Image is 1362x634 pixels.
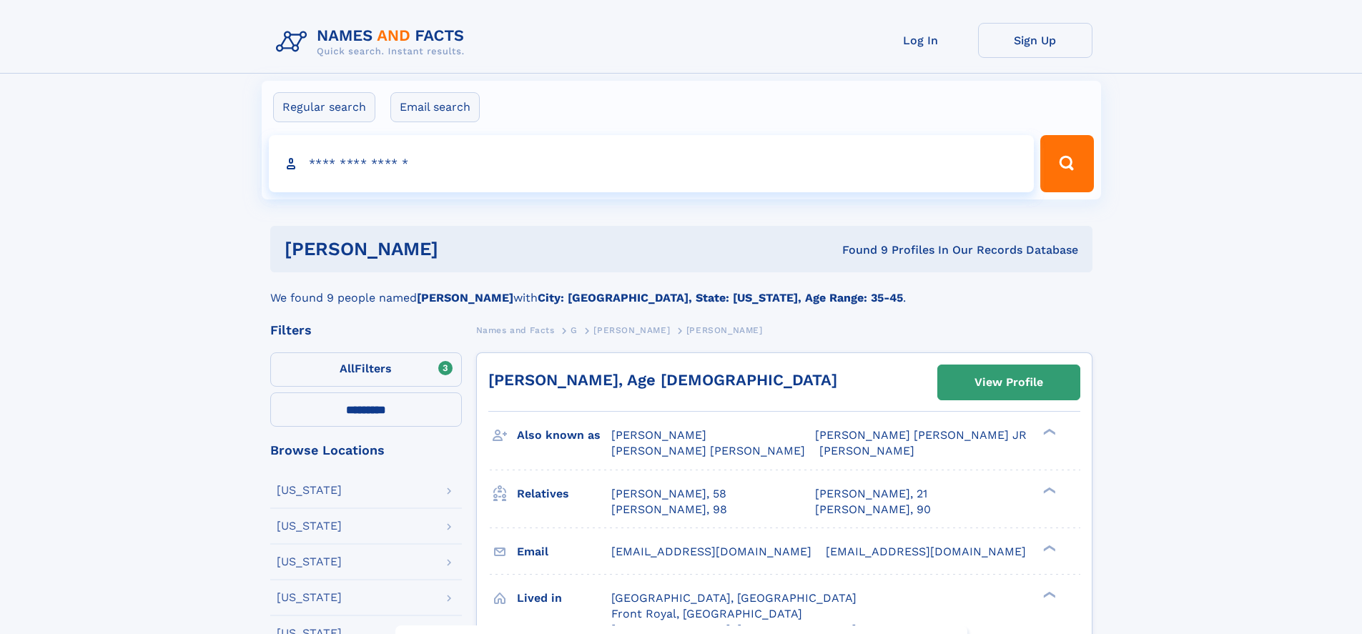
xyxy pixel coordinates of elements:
[826,545,1026,558] span: [EMAIL_ADDRESS][DOMAIN_NAME]
[277,520,342,532] div: [US_STATE]
[819,444,914,457] span: [PERSON_NAME]
[270,23,476,61] img: Logo Names and Facts
[593,321,670,339] a: [PERSON_NAME]
[571,325,578,335] span: G
[815,486,927,502] a: [PERSON_NAME], 21
[517,540,611,564] h3: Email
[273,92,375,122] label: Regular search
[517,586,611,610] h3: Lived in
[611,444,805,457] span: [PERSON_NAME] [PERSON_NAME]
[538,291,903,304] b: City: [GEOGRAPHIC_DATA], State: [US_STATE], Age Range: 35-45
[417,291,513,304] b: [PERSON_NAME]
[1040,543,1057,553] div: ❯
[517,482,611,506] h3: Relatives
[938,365,1080,400] a: View Profile
[285,240,641,258] h1: [PERSON_NAME]
[269,135,1035,192] input: search input
[611,591,857,605] span: [GEOGRAPHIC_DATA], [GEOGRAPHIC_DATA]
[476,321,555,339] a: Names and Facts
[270,324,462,337] div: Filters
[1040,135,1093,192] button: Search Button
[340,362,355,375] span: All
[640,242,1078,258] div: Found 9 Profiles In Our Records Database
[611,428,706,442] span: [PERSON_NAME]
[1040,590,1057,599] div: ❯
[270,352,462,387] label: Filters
[1040,427,1057,437] div: ❯
[270,272,1092,307] div: We found 9 people named with .
[277,556,342,568] div: [US_STATE]
[593,325,670,335] span: [PERSON_NAME]
[686,325,763,335] span: [PERSON_NAME]
[390,92,480,122] label: Email search
[277,592,342,603] div: [US_STATE]
[611,502,727,517] a: [PERSON_NAME], 98
[611,486,726,502] a: [PERSON_NAME], 58
[488,371,837,389] a: [PERSON_NAME], Age [DEMOGRAPHIC_DATA]
[1040,485,1057,495] div: ❯
[270,444,462,457] div: Browse Locations
[277,485,342,496] div: [US_STATE]
[611,607,802,620] span: Front Royal, [GEOGRAPHIC_DATA]
[517,423,611,447] h3: Also known as
[974,366,1043,399] div: View Profile
[571,321,578,339] a: G
[864,23,978,58] a: Log In
[611,545,811,558] span: [EMAIL_ADDRESS][DOMAIN_NAME]
[978,23,1092,58] a: Sign Up
[815,502,931,517] a: [PERSON_NAME], 90
[815,428,1027,442] span: [PERSON_NAME] [PERSON_NAME] JR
